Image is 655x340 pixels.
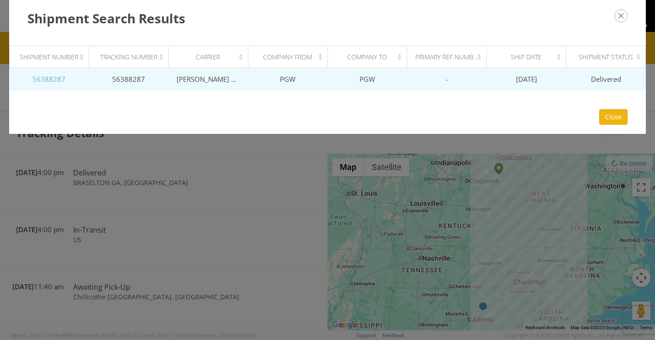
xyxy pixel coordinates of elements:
[97,53,165,62] div: Tracking Number
[18,53,86,62] div: Shipment Number
[89,68,168,91] td: 56388287
[32,74,65,84] a: 56388287
[574,53,643,62] div: Shipment Status
[415,53,483,62] div: Primary Ref Number
[495,53,563,62] div: Ship Date
[336,53,404,62] div: Company To
[168,68,248,91] td: [PERSON_NAME] Freight Lines
[516,74,537,84] span: [DATE]
[599,109,628,125] button: Close
[407,68,487,91] td: -
[27,9,628,27] h3: Shipment Search Results
[248,68,327,91] td: PGW
[591,74,621,84] span: Delivered
[256,53,324,62] div: Company From
[327,68,407,91] td: PGW
[177,53,245,62] div: Carrier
